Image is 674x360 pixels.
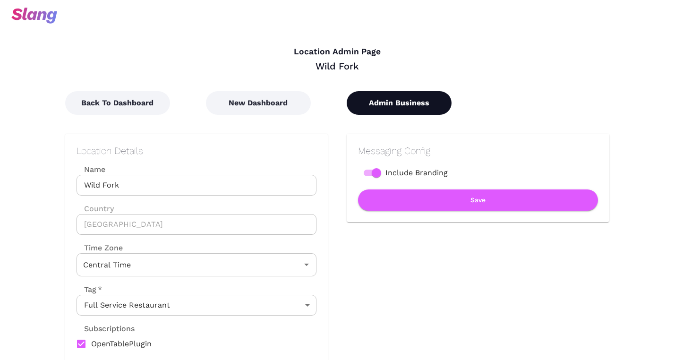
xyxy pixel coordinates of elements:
[11,8,57,24] img: svg+xml;base64,PHN2ZyB3aWR0aD0iOTciIGhlaWdodD0iMzQiIHZpZXdCb3g9IjAgMCA5NyAzNCIgZmlsbD0ibm9uZSIgeG...
[385,167,448,179] span: Include Branding
[65,60,609,72] div: Wild Fork
[77,284,102,295] label: Tag
[300,258,313,271] button: Open
[358,145,598,156] h2: Messaging Config
[206,91,311,115] button: New Dashboard
[206,98,311,107] a: New Dashboard
[65,47,609,57] h4: Location Admin Page
[358,189,598,211] button: Save
[347,91,452,115] button: Admin Business
[77,164,316,175] label: Name
[77,295,316,316] div: Full Service Restaurant
[77,145,316,156] h2: Location Details
[77,323,135,334] label: Subscriptions
[91,338,152,350] span: OpenTablePlugin
[65,98,170,107] a: Back To Dashboard
[347,98,452,107] a: Admin Business
[77,242,316,253] label: Time Zone
[77,203,316,214] label: Country
[65,91,170,115] button: Back To Dashboard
